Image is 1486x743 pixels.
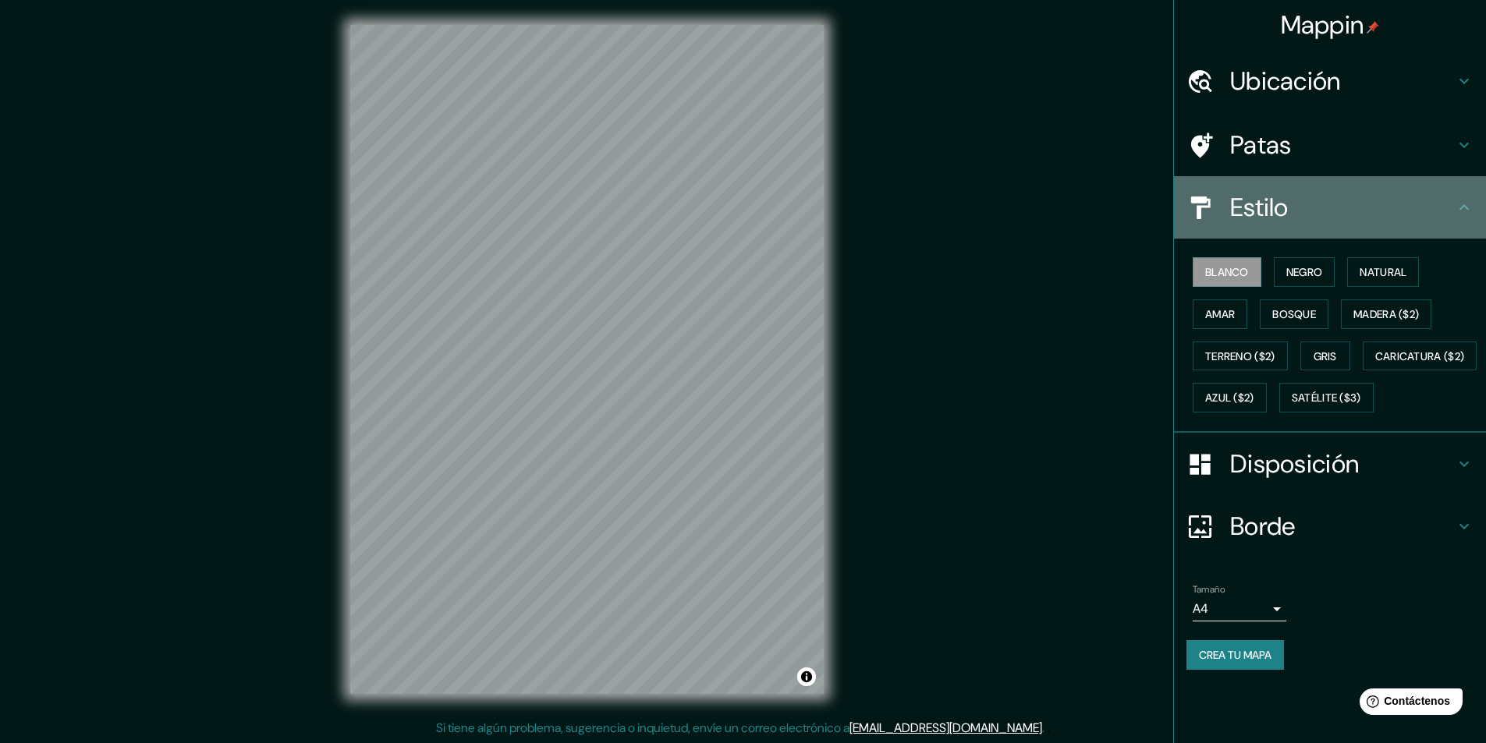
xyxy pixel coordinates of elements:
button: Negro [1274,257,1335,287]
font: Azul ($2) [1205,391,1254,405]
font: Negro [1286,265,1323,279]
div: Borde [1174,495,1486,557]
button: Terreno ($2) [1193,341,1288,371]
button: Activar o desactivar atribución [797,667,816,686]
a: [EMAIL_ADDRESS][DOMAIN_NAME] [849,720,1042,736]
div: Estilo [1174,176,1486,239]
font: Amar [1205,307,1235,321]
font: Disposición [1230,448,1359,480]
font: Estilo [1230,191,1289,224]
button: Blanco [1193,257,1261,287]
button: Madera ($2) [1341,299,1431,329]
button: Bosque [1260,299,1328,329]
font: Si tiene algún problema, sugerencia o inquietud, envíe un correo electrónico a [436,720,849,736]
div: Disposición [1174,433,1486,495]
font: Bosque [1272,307,1316,321]
font: . [1044,719,1047,736]
font: Blanco [1205,265,1249,279]
button: Caricatura ($2) [1363,341,1477,371]
font: Mappin [1281,9,1364,41]
font: Terreno ($2) [1205,349,1275,363]
font: A4 [1193,600,1208,617]
img: pin-icon.png [1367,21,1379,34]
font: Gris [1314,349,1337,363]
font: Satélite ($3) [1292,391,1361,405]
button: Azul ($2) [1193,383,1267,412]
canvas: Mapa [350,25,824,694]
button: Amar [1193,299,1247,329]
div: A4 [1193,596,1286,621]
font: . [1042,720,1044,736]
button: Natural [1347,257,1419,287]
font: Ubicación [1230,65,1341,97]
font: Natural [1360,265,1406,279]
div: Patas [1174,114,1486,176]
font: Caricatura ($2) [1375,349,1465,363]
button: Gris [1300,341,1350,371]
font: Patas [1230,129,1292,161]
font: Crea tu mapa [1199,648,1271,662]
button: Crea tu mapa [1186,640,1284,670]
iframe: Lanzador de widgets de ayuda [1347,682,1469,726]
font: Borde [1230,510,1296,543]
font: Madera ($2) [1353,307,1419,321]
font: Tamaño [1193,583,1225,596]
font: . [1047,719,1050,736]
div: Ubicación [1174,50,1486,112]
button: Satélite ($3) [1279,383,1374,412]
